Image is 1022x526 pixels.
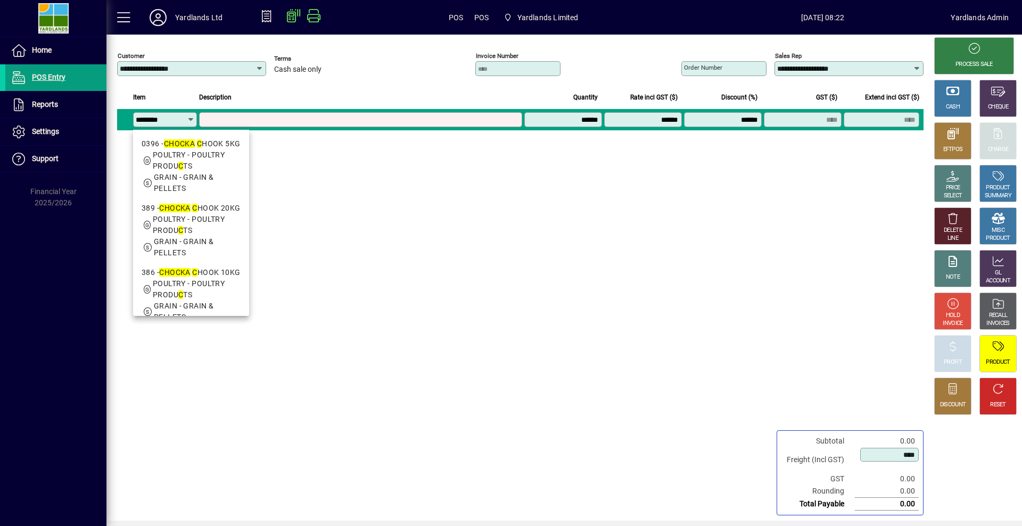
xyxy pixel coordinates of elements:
span: POULTRY - POULTRY PRODU TS [153,279,225,299]
span: Yardlands Limited [517,9,579,26]
mat-label: Customer [118,52,145,60]
div: 386 - HOOK 10KG [142,267,241,278]
td: Freight (Incl GST) [781,447,855,473]
div: PROCESS SALE [955,61,993,69]
div: DISCOUNT [940,401,966,409]
em: C [178,226,183,235]
span: GRAIN - GRAIN & PELLETS [154,302,214,321]
div: 0396 - HOOK 5KG [142,138,241,149]
em: C [178,290,183,299]
div: SUMMARY [985,192,1011,200]
em: C [192,268,197,277]
span: POS Entry [32,73,65,81]
mat-option: 386 - CHOCKA CHOOK 10KG [133,263,249,327]
mat-option: 0396 - CHOCKA CHOOK 5KG [133,134,249,198]
div: PRODUCT [986,184,1010,192]
span: [DATE] 08:22 [695,9,951,26]
div: PROFIT [944,358,962,366]
div: RESET [990,401,1006,409]
span: Item [133,91,146,103]
td: 0.00 [855,485,919,498]
div: PRICE [946,184,960,192]
span: Rate incl GST ($) [630,91,678,103]
td: Rounding [781,485,855,498]
mat-option: 389 - CHOCKA CHOOK 20KG [133,198,249,263]
span: Discount (%) [721,91,757,103]
td: Total Payable [781,498,855,511]
span: POS [449,9,464,26]
div: ACCOUNT [986,277,1010,285]
em: C [192,204,197,212]
a: Reports [5,91,106,118]
span: POULTRY - POULTRY PRODU TS [153,151,225,170]
div: Yardlands Ltd [175,9,222,26]
div: GL [995,269,1002,277]
span: Yardlands Limited [499,8,582,27]
td: GST [781,473,855,485]
div: CHEQUE [988,103,1008,111]
div: PRODUCT [986,235,1010,243]
span: Cash sale only [274,65,322,74]
td: 0.00 [855,473,919,485]
td: 0.00 [855,498,919,511]
span: Settings [32,127,59,136]
div: CHARGE [988,146,1009,154]
div: INVOICES [986,320,1009,328]
div: INVOICE [943,320,962,328]
div: RECALL [989,312,1008,320]
em: C [178,162,183,170]
span: GRAIN - GRAIN & PELLETS [154,173,214,193]
span: GRAIN - GRAIN & PELLETS [154,237,214,257]
span: Description [199,91,232,103]
a: Home [5,37,106,64]
span: Home [32,46,52,54]
td: Subtotal [781,435,855,447]
div: MISC [992,227,1004,235]
a: Settings [5,119,106,145]
div: 389 - HOOK 20KG [142,203,241,214]
em: CHOCKA [159,204,191,212]
span: POS [474,9,489,26]
div: PRODUCT [986,358,1010,366]
span: POULTRY - POULTRY PRODU TS [153,215,225,235]
span: Quantity [573,91,598,103]
div: HOLD [946,312,960,320]
span: Extend incl GST ($) [865,91,919,103]
div: Yardlands Admin [951,9,1009,26]
span: GST ($) [816,91,837,103]
div: EFTPOS [943,146,963,154]
div: SELECT [944,192,962,200]
em: C [197,139,202,148]
div: LINE [947,235,958,243]
button: Profile [141,8,175,27]
mat-label: Invoice number [476,52,518,60]
em: CHOCKA [164,139,195,148]
a: Support [5,146,106,172]
div: NOTE [946,273,960,281]
mat-label: Order number [684,64,722,71]
span: Support [32,154,59,163]
div: CASH [946,103,960,111]
span: Reports [32,100,58,108]
span: Terms [274,55,338,62]
div: DELETE [944,227,962,235]
mat-label: Sales rep [775,52,802,60]
em: CHOCKA [159,268,191,277]
td: 0.00 [855,435,919,447]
